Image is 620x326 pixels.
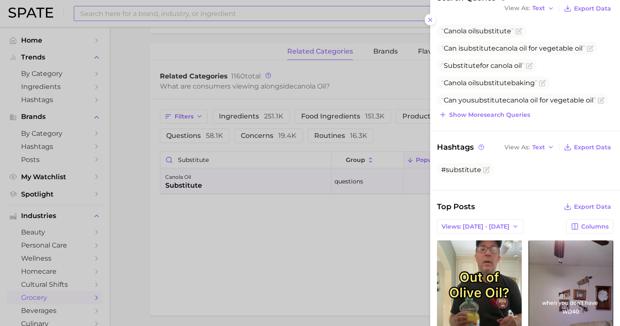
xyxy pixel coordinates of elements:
button: Export Data [562,3,613,14]
button: Export Data [562,201,613,213]
span: Top Posts [437,201,475,213]
span: Text [532,145,545,150]
button: Flag as miscategorized or irrelevant [539,80,546,86]
button: Views: [DATE] - [DATE] [437,219,523,234]
span: substitute [471,96,507,104]
span: Columns [581,223,609,230]
button: Show moresearch queries [437,109,532,121]
span: for canola oil [441,62,524,70]
button: Flag as miscategorized or irrelevant [526,62,533,69]
span: Hashtags [437,141,485,153]
span: Can you canola oil for vegetable oil [441,96,596,104]
span: Export Data [574,203,611,210]
button: Columns [566,219,613,234]
button: Flag as miscategorized or irrelevant [483,167,490,173]
button: View AsText [502,142,556,153]
button: Flag as miscategorized or irrelevant [598,97,604,104]
button: Flag as miscategorized or irrelevant [515,28,522,35]
span: View As [504,145,530,150]
button: View AsText [502,3,556,14]
span: #substitute [441,166,481,174]
button: Flag as miscategorized or irrelevant [587,45,593,52]
span: Can i canola oil for vegetable oil [441,44,585,52]
span: Export Data [574,144,611,151]
span: Views: [DATE] - [DATE] [442,223,509,230]
span: Export Data [574,5,611,12]
span: Substitute [444,62,480,70]
span: View As [504,6,530,11]
span: substitute [460,44,496,52]
span: substitute [476,27,511,35]
span: Canola oil baking [441,79,537,87]
span: Show more search queries [449,111,530,119]
button: Export Data [562,141,613,153]
span: Canola oil [441,27,514,35]
span: Text [532,6,545,11]
span: substitute [476,79,511,87]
